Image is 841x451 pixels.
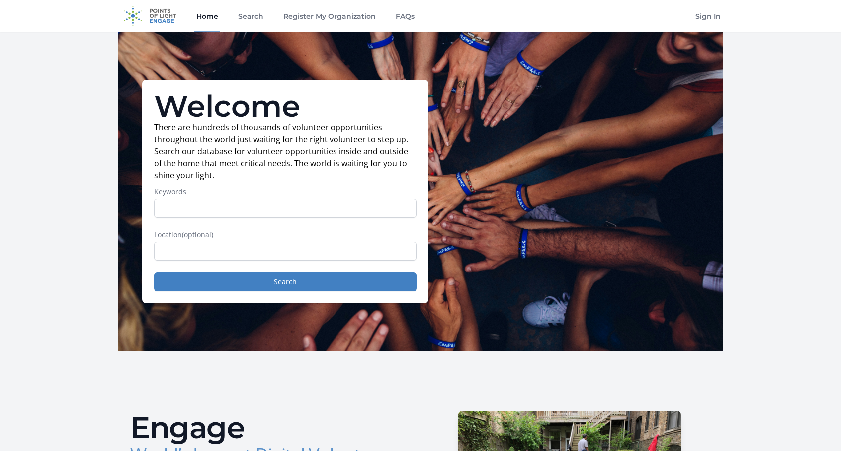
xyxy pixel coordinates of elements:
h2: Engage [130,413,413,443]
h1: Welcome [154,91,417,121]
label: Keywords [154,187,417,197]
button: Search [154,272,417,291]
p: There are hundreds of thousands of volunteer opportunities throughout the world just waiting for ... [154,121,417,181]
span: (optional) [182,230,213,239]
label: Location [154,230,417,240]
